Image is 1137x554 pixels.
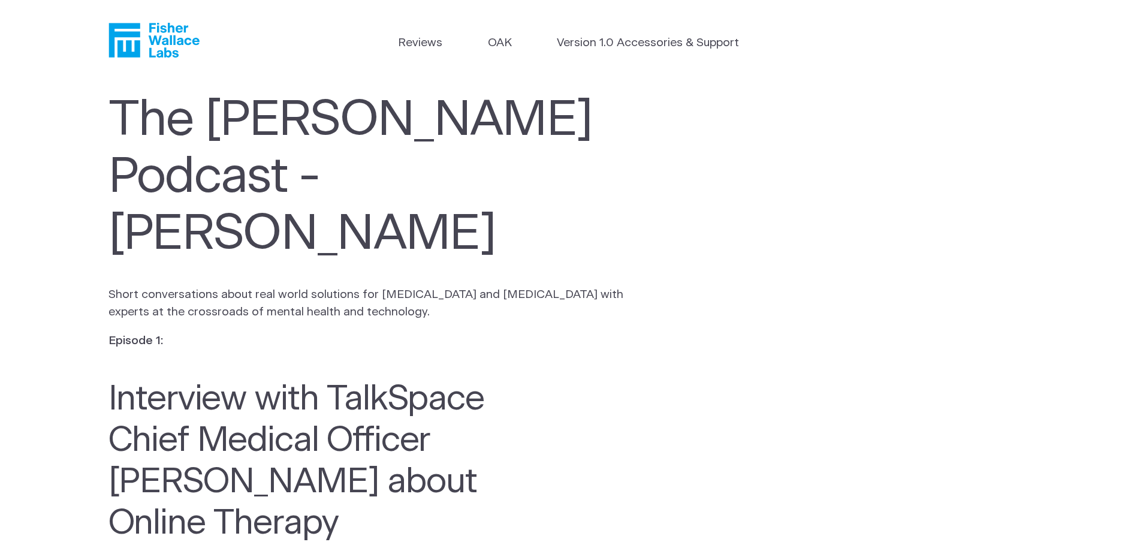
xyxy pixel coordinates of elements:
[108,379,552,544] h2: Interview with TalkSpace Chief Medical Officer [PERSON_NAME] about Online Therapy
[557,35,739,52] a: Version 1.0 Accessories & Support
[398,35,442,52] a: Reviews
[108,287,638,321] p: Short conversations about real world solutions for [MEDICAL_DATA] and [MEDICAL_DATA] with experts...
[108,335,164,347] strong: Episode 1:
[488,35,512,52] a: OAK
[108,23,200,58] a: Fisher Wallace
[108,92,626,263] h1: The [PERSON_NAME] Podcast - [PERSON_NAME]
